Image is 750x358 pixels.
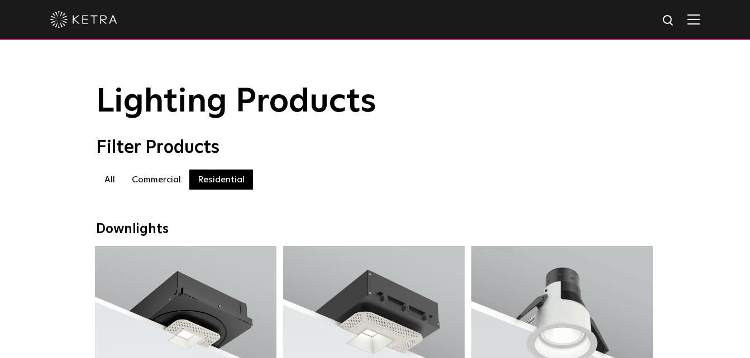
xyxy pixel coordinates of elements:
label: Commercial [123,170,189,190]
div: Downlights [96,221,655,238]
label: Residential [189,170,253,190]
img: Hamburger%20Nav.svg [687,14,700,25]
label: All [96,170,123,190]
div: Filter Products [96,137,655,158]
img: search icon [662,14,676,28]
span: Lighting Products [96,85,376,119]
img: ketra-logo-2019-white [50,11,117,28]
